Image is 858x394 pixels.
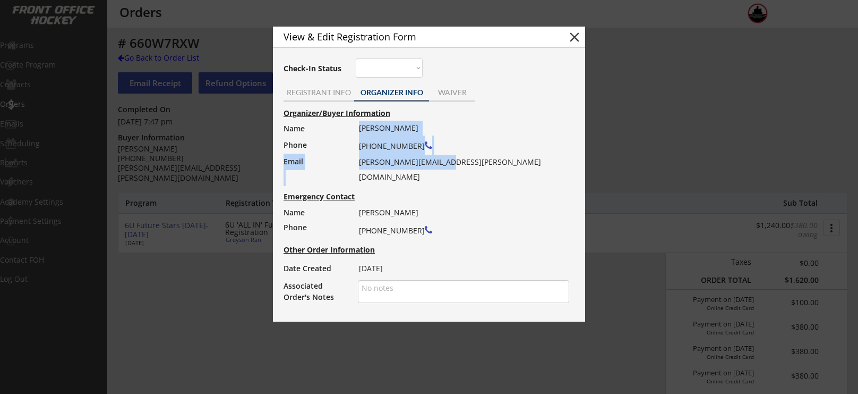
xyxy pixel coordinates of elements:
[284,193,365,200] div: Emergency Contact
[429,89,475,96] div: WAIVER
[354,89,429,96] div: ORGANIZER INFO
[359,205,562,239] div: [PERSON_NAME] [PHONE_NUMBER]
[284,261,348,276] div: Date Created
[284,32,548,41] div: View & Edit Registration Form
[284,110,580,117] div: Organizer/Buyer Information
[284,280,348,303] div: Associated Order's Notes
[284,121,348,186] div: Name Phone Email
[284,205,348,235] div: Name Phone
[284,89,354,96] div: REGISTRANT INFO
[567,29,582,45] button: close
[284,65,344,72] div: Check-In Status
[359,261,562,276] div: [DATE]
[359,121,562,185] div: [PERSON_NAME] [PHONE_NUMBER] [PERSON_NAME][EMAIL_ADDRESS][PERSON_NAME][DOMAIN_NAME]
[284,246,580,254] div: Other Order Information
